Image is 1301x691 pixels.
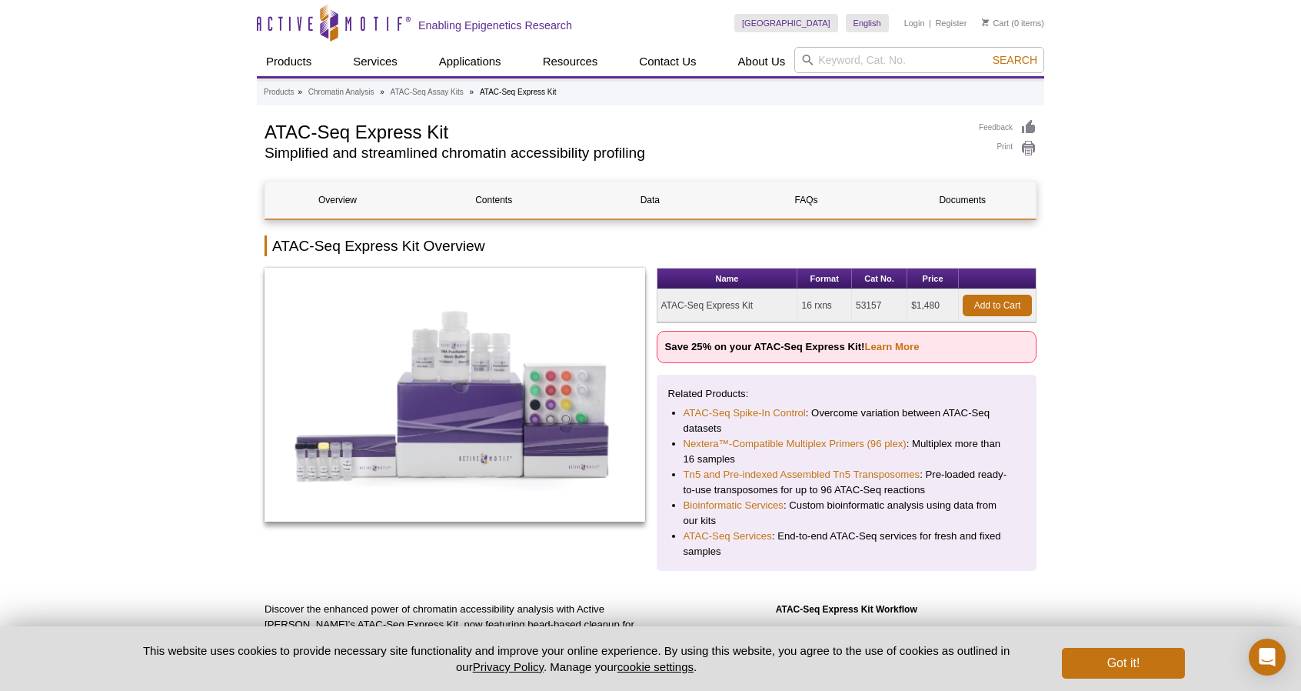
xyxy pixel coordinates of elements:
[116,643,1036,675] p: This website uses cookies to provide necessary site functionality and improve your online experie...
[380,88,384,96] li: »
[684,406,1010,436] li: : Overcome variation between ATAC-Seq datasets
[979,140,1036,157] a: Print
[684,498,784,513] a: Bioinformatic Services
[684,467,1010,498] li: : Pre-loaded ready-to-use transposomes for up to 96 ATAC-Seq reactions
[577,182,722,219] a: Data
[935,18,967,28] a: Register
[734,14,838,32] a: [GEOGRAPHIC_DATA]
[418,18,572,32] h2: Enabling Epigenetics Research
[982,14,1044,32] li: (0 items)
[982,18,989,26] img: Your Cart
[684,406,806,421] a: ATAC-Seq Spike-In Control
[430,47,511,76] a: Applications
[617,660,694,673] button: cookie settings
[982,18,1009,28] a: Cart
[684,529,772,544] a: ATAC-Seq Services
[794,47,1044,73] input: Keyword, Cat. No.
[993,54,1037,66] span: Search
[963,295,1032,316] a: Add to Cart
[308,85,374,99] a: Chromatin Analysis
[257,47,321,76] a: Products
[470,88,474,96] li: »
[684,436,907,452] a: Nextera™-Compatible Multiplex Primers (96 plex)
[846,14,889,32] a: English
[668,386,1026,402] p: Related Products:
[684,467,920,482] a: Tn5 and Pre-indexed Assembled Tn5 Transposomes
[907,269,959,289] th: Price
[684,498,1010,529] li: : Custom bioinformatic analysis using data from our kits
[264,85,294,99] a: Products
[988,53,1042,67] button: Search
[684,436,1010,467] li: : Multiplex more than 16 samples
[265,182,410,219] a: Overview
[979,119,1036,136] a: Feedback
[776,604,917,615] strong: ATAC-Seq Express Kit Workflow
[265,235,1036,256] h2: ATAC-Seq Express Kit Overview
[657,289,798,322] td: ATAC-Seq Express Kit
[265,146,963,160] h2: Simplified and streamlined chromatin accessibility profiling
[473,660,544,673] a: Privacy Policy
[864,341,919,352] a: Learn More
[797,269,852,289] th: Format
[734,182,879,219] a: FAQs
[265,119,963,142] h1: ATAC-Seq Express Kit
[684,529,1010,559] li: : End-to-end ATAC-Seq services for fresh and fixed samples
[344,47,407,76] a: Services
[265,268,645,522] img: ATAC-Seq Express Kit
[907,289,959,322] td: $1,480
[391,85,464,99] a: ATAC-Seq Assay Kits
[904,18,925,28] a: Login
[1249,639,1286,676] div: Open Intercom Messenger
[797,289,852,322] td: 16 rxns
[534,47,607,76] a: Resources
[929,14,931,32] li: |
[298,88,302,96] li: »
[665,341,920,352] strong: Save 25% on your ATAC-Seq Express Kit!
[890,182,1035,219] a: Documents
[657,269,798,289] th: Name
[480,88,557,96] li: ATAC-Seq Express Kit
[852,289,907,322] td: 53157
[421,182,566,219] a: Contents
[1062,648,1185,679] button: Got it!
[630,47,705,76] a: Contact Us
[852,269,907,289] th: Cat No.
[729,47,795,76] a: About Us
